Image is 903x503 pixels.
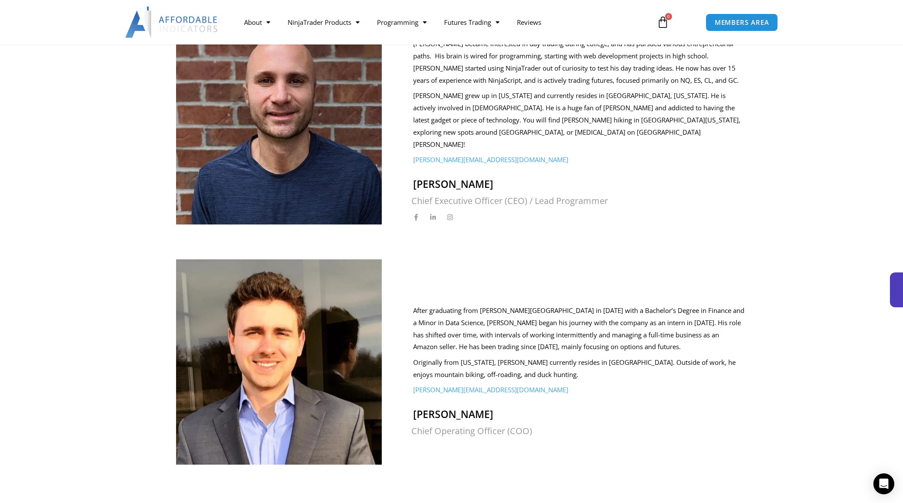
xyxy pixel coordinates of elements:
[508,12,550,32] a: Reviews
[176,259,382,465] img: Team photo | Affordable Indicators – NinjaTrader
[413,38,745,86] p: [PERSON_NAME] became interested in day trading during college, and has pursued various entreprene...
[706,14,778,31] a: MEMBERS AREA
[715,19,769,26] span: MEMBERS AREA
[235,12,279,32] a: About
[411,195,745,207] h2: Chief Executive Officer (CEO) / Lead Programmer
[413,305,745,353] p: After graduating from [PERSON_NAME][GEOGRAPHIC_DATA] in [DATE] with a Bachelor’s Degree in Financ...
[413,408,745,421] h2: [PERSON_NAME]
[413,155,568,164] a: [PERSON_NAME][EMAIL_ADDRESS][DOMAIN_NAME]
[413,90,745,150] p: [PERSON_NAME] grew up in [US_STATE] and currently resides in [GEOGRAPHIC_DATA], [US_STATE]. He is...
[665,13,672,20] span: 0
[411,425,745,437] h2: Chief Operating Officer (COO)
[435,12,508,32] a: Futures Trading
[235,12,647,32] nav: Menu
[873,473,894,494] div: Open Intercom Messenger
[279,12,368,32] a: NinjaTrader Products
[413,178,745,191] h2: [PERSON_NAME]
[176,24,382,224] img: joel | Affordable Indicators – NinjaTrader
[413,357,745,381] p: Originally from [US_STATE], [PERSON_NAME] currently resides in [GEOGRAPHIC_DATA]. Outside of work...
[644,10,682,35] a: 0
[125,7,219,38] img: LogoAI | Affordable Indicators – NinjaTrader
[413,385,568,394] a: [PERSON_NAME][EMAIL_ADDRESS][DOMAIN_NAME]
[368,12,435,32] a: Programming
